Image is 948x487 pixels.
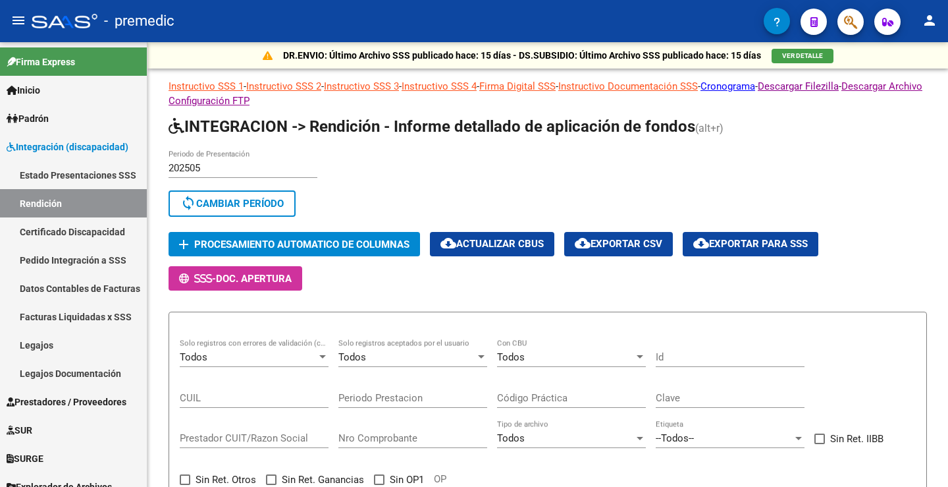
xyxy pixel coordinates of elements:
span: --Todos-- [656,432,694,444]
a: Instructivo SSS 4 [402,80,477,92]
mat-icon: person [922,13,937,28]
button: Procesamiento automatico de columnas [169,232,420,256]
button: Exportar para SSS [683,232,818,256]
span: Actualizar CBUs [440,238,544,250]
a: Instructivo SSS 1 [169,80,244,92]
button: -Doc. Apertura [169,266,302,291]
span: INTEGRACION -> Rendición - Informe detallado de aplicación de fondos [169,117,695,136]
span: (alt+r) [695,122,724,134]
mat-icon: cloud_download [575,235,591,251]
span: SUR [7,423,32,438]
a: Cronograma [700,80,755,92]
mat-icon: menu [11,13,26,28]
span: Exportar CSV [575,238,662,250]
mat-icon: add [176,237,192,252]
span: - [179,273,216,285]
span: Exportar para SSS [693,238,808,250]
span: Todos [338,351,366,363]
a: Firma Digital SSS [479,80,556,92]
span: Inicio [7,83,40,98]
span: VER DETALLE [782,52,823,59]
span: Prestadores / Proveedores [7,395,126,409]
a: Instructivo SSS 2 [246,80,321,92]
span: - premedic [104,7,174,36]
span: Doc. Apertura [216,273,292,285]
iframe: Intercom live chat [903,442,935,474]
span: Firma Express [7,55,75,69]
p: DR.ENVIO: Último Archivo SSS publicado hace: 15 días - DS.SUBSIDIO: Último Archivo SSS publicado ... [283,48,761,63]
a: Descargar Filezilla [758,80,839,92]
mat-icon: cloud_download [693,235,709,251]
mat-icon: sync [180,195,196,211]
span: Cambiar Período [180,198,284,210]
span: Sin Ret. IIBB [830,431,883,447]
span: Integración (discapacidad) [7,140,128,154]
button: Exportar CSV [564,232,673,256]
span: Todos [497,351,525,363]
button: VER DETALLE [772,49,833,63]
span: Procesamiento automatico de columnas [194,239,409,250]
button: Cambiar Período [169,190,296,217]
p: - - - - - - - - [169,79,927,108]
button: Actualizar CBUs [430,232,554,256]
span: Todos [497,432,525,444]
mat-icon: cloud_download [440,235,456,251]
a: Instructivo Documentación SSS [558,80,698,92]
a: Instructivo SSS 3 [324,80,399,92]
span: Todos [180,351,207,363]
span: SURGE [7,451,43,466]
span: Padrón [7,111,49,126]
